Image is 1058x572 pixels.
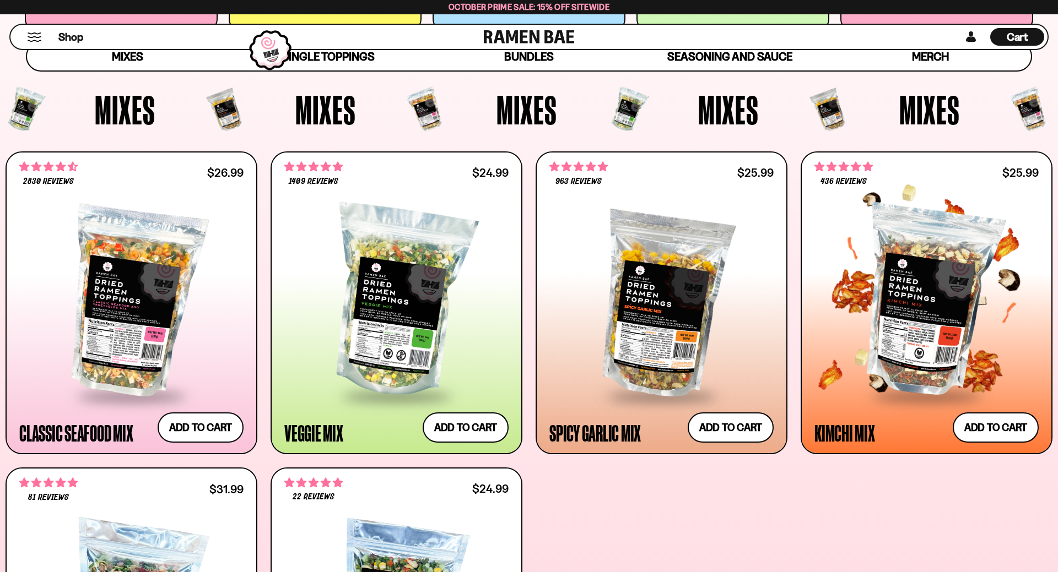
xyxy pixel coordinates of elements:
[688,412,774,443] button: Add to cart
[271,151,522,454] a: 4.76 stars 1409 reviews $24.99 Veggie Mix Add to cart
[58,28,83,46] a: Shop
[549,423,641,443] div: Spicy Garlic Mix
[536,151,787,454] a: 4.75 stars 963 reviews $25.99 Spicy Garlic Mix Add to cart
[737,167,774,178] div: $25.99
[284,476,343,490] span: 4.82 stars
[472,483,509,494] div: $24.99
[555,177,602,186] span: 963 reviews
[58,30,83,45] span: Shop
[990,25,1044,49] div: Cart
[6,151,257,454] a: 4.68 stars 2830 reviews $26.99 Classic Seafood Mix Add to cart
[899,89,960,130] span: Mixes
[209,484,244,494] div: $31.99
[449,2,609,12] span: October Prime Sale: 15% off Sitewide
[814,160,873,174] span: 4.76 stars
[289,177,338,186] span: 1409 reviews
[284,423,343,443] div: Veggie Mix
[496,89,557,130] span: Mixes
[284,160,343,174] span: 4.76 stars
[207,167,244,178] div: $26.99
[698,89,759,130] span: Mixes
[549,160,608,174] span: 4.75 stars
[1002,167,1039,178] div: $25.99
[95,89,155,130] span: Mixes
[27,32,42,42] button: Mobile Menu Trigger
[293,493,334,502] span: 22 reviews
[953,412,1039,443] button: Add to cart
[158,412,244,443] button: Add to cart
[295,89,356,130] span: Mixes
[19,476,78,490] span: 4.83 stars
[19,423,133,443] div: Classic Seafood Mix
[28,493,69,502] span: 81 reviews
[1007,30,1028,43] span: Cart
[23,177,74,186] span: 2830 reviews
[821,177,867,186] span: 436 reviews
[814,423,875,443] div: Kimchi Mix
[801,151,1052,454] a: 4.76 stars 436 reviews $25.99 Kimchi Mix Add to cart
[19,160,78,174] span: 4.68 stars
[423,412,509,443] button: Add to cart
[472,167,509,178] div: $24.99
